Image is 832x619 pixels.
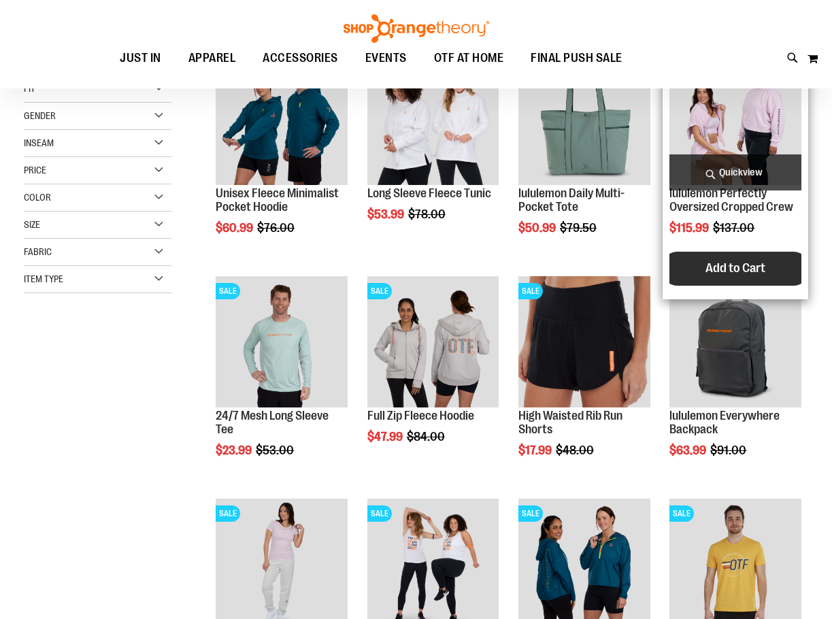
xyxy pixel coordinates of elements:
[669,53,801,187] a: lululemon Perfectly Oversized Cropped CrewSALE
[669,221,711,235] span: $115.99
[420,43,518,74] a: OTF AT HOME
[24,192,51,203] span: Color
[661,252,810,286] button: Add to Cart
[24,165,46,175] span: Price
[367,53,499,185] img: Product image for Fleece Long Sleeve
[512,269,657,492] div: product
[216,276,348,410] a: Main Image of 1457095SALE
[216,186,339,214] a: Unisex Fleece Minimalist Pocket Hoodie
[560,221,599,235] span: $79.50
[434,43,504,73] span: OTF AT HOME
[216,221,255,235] span: $60.99
[263,43,338,73] span: ACCESSORIES
[361,46,506,255] div: product
[407,430,447,444] span: $84.00
[669,53,801,185] img: lululemon Perfectly Oversized Cropped Crew
[663,269,808,492] div: product
[367,505,392,522] span: SALE
[531,43,622,73] span: FINAL PUSH SALE
[518,276,650,410] a: High Waisted Rib Run ShortsSALE
[367,53,499,187] a: Product image for Fleece Long SleeveSALE
[24,246,52,257] span: Fabric
[209,46,354,269] div: product
[669,444,708,457] span: $63.99
[705,261,765,275] span: Add to Cart
[216,276,348,408] img: Main Image of 1457095
[209,269,354,492] div: product
[518,505,543,522] span: SALE
[669,276,801,410] a: lululemon Everywhere BackpackSALE
[24,83,35,94] span: Fit
[216,444,254,457] span: $23.99
[365,43,407,73] span: EVENTS
[713,221,756,235] span: $137.00
[256,444,296,457] span: $53.00
[175,43,250,74] a: APPAREL
[257,221,297,235] span: $76.00
[518,221,558,235] span: $50.99
[518,276,650,408] img: High Waisted Rib Run Shorts
[24,273,63,284] span: Item Type
[669,186,793,214] a: lululemon Perfectly Oversized Cropped Crew
[24,110,56,121] span: Gender
[120,43,161,73] span: JUST IN
[556,444,596,457] span: $48.00
[249,43,352,74] a: ACCESSORIES
[408,207,448,221] span: $78.00
[216,53,348,187] a: Unisex Fleece Minimalist Pocket HoodieSALE
[216,505,240,522] span: SALE
[512,46,657,269] div: product
[24,219,40,230] span: Size
[367,276,499,410] a: Main Image of 1457091SALE
[367,430,405,444] span: $47.99
[216,283,240,299] span: SALE
[342,14,491,43] img: Shop Orangetheory
[367,207,406,221] span: $53.99
[216,409,329,436] a: 24/7 Mesh Long Sleeve Tee
[352,43,420,74] a: EVENTS
[518,444,554,457] span: $17.99
[517,43,636,73] a: FINAL PUSH SALE
[669,276,801,408] img: lululemon Everywhere Backpack
[669,409,780,436] a: lululemon Everywhere Backpack
[216,53,348,185] img: Unisex Fleece Minimalist Pocket Hoodie
[518,409,622,436] a: High Waisted Rib Run Shorts
[669,505,694,522] span: SALE
[669,154,801,190] a: Quickview
[24,137,54,148] span: Inseam
[663,46,808,299] div: product
[518,283,543,299] span: SALE
[106,43,175,74] a: JUST IN
[188,43,236,73] span: APPAREL
[361,269,506,478] div: product
[518,53,650,187] a: lululemon Daily Multi-Pocket ToteSALE
[367,409,474,422] a: Full Zip Fleece Hoodie
[367,283,392,299] span: SALE
[367,186,491,200] a: Long Sleeve Fleece Tunic
[518,186,625,214] a: lululemon Daily Multi-Pocket Tote
[518,53,650,185] img: lululemon Daily Multi-Pocket Tote
[367,276,499,408] img: Main Image of 1457091
[710,444,748,457] span: $91.00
